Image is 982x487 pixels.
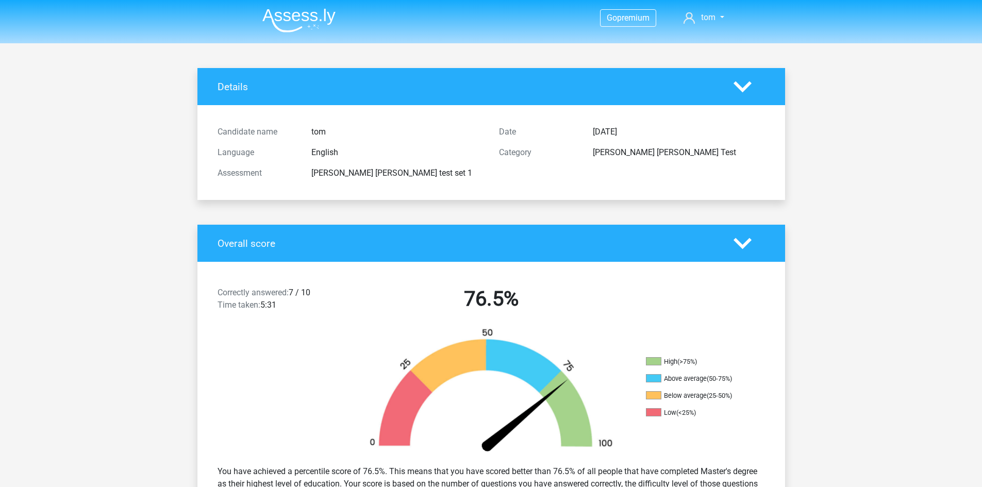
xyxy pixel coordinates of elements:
[218,81,718,93] h4: Details
[304,146,491,159] div: English
[218,238,718,249] h4: Overall score
[210,126,304,138] div: Candidate name
[210,167,304,179] div: Assessment
[707,375,732,382] div: (50-75%)
[677,358,697,365] div: (>75%)
[210,146,304,159] div: Language
[352,328,630,457] img: 77.f5bf38bee179.png
[707,392,732,399] div: (25-50%)
[218,300,260,310] span: Time taken:
[218,288,289,297] span: Correctly answered:
[676,409,696,416] div: (<25%)
[585,126,773,138] div: [DATE]
[617,13,650,23] span: premium
[607,13,617,23] span: Go
[304,126,491,138] div: tom
[646,391,749,400] li: Below average
[491,146,585,159] div: Category
[210,287,351,315] div: 7 / 10 5:31
[304,167,491,179] div: [PERSON_NAME] [PERSON_NAME] test set 1
[646,408,749,417] li: Low
[646,357,749,366] li: High
[262,8,336,32] img: Assessly
[358,287,624,311] h2: 76.5%
[646,374,749,383] li: Above average
[491,126,585,138] div: Date
[585,146,773,159] div: [PERSON_NAME] [PERSON_NAME] Test
[679,11,728,24] a: tom
[701,12,715,22] span: tom
[601,11,656,25] a: Gopremium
